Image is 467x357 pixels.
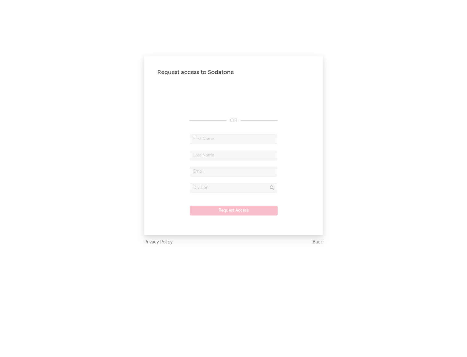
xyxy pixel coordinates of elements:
input: First Name [190,134,277,144]
button: Request Access [190,206,278,215]
div: Request access to Sodatone [157,68,310,76]
input: Email [190,167,277,177]
a: Back [313,238,323,246]
input: Last Name [190,151,277,160]
div: OR [190,117,277,125]
input: Division [190,183,277,193]
a: Privacy Policy [144,238,173,246]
